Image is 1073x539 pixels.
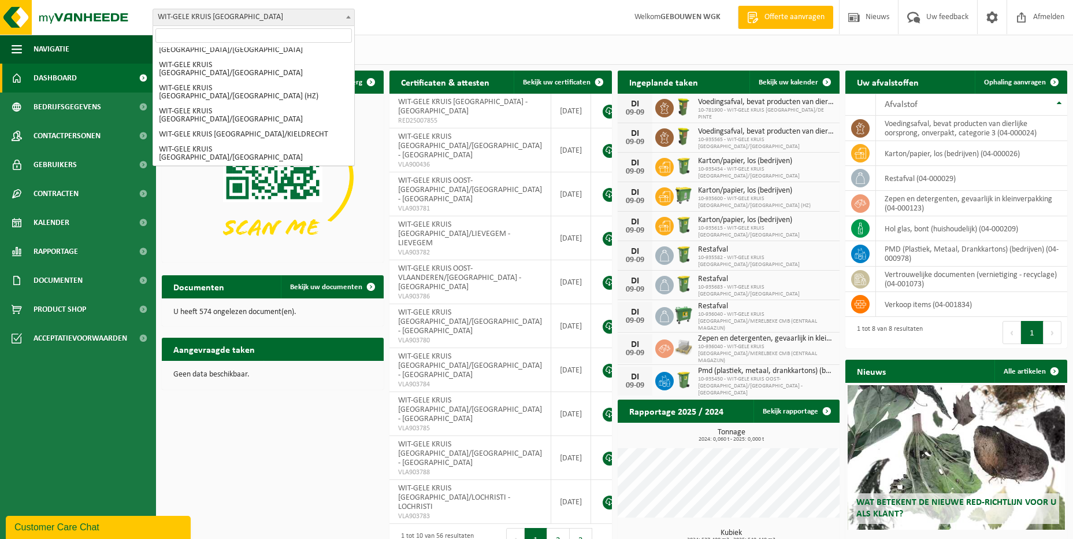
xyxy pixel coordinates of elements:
td: hol glas, bont (huishoudelijk) (04-000209) [876,216,1067,241]
button: 1 [1021,321,1044,344]
span: 10-935582 - WIT-GELE KRUIS [GEOGRAPHIC_DATA]/[GEOGRAPHIC_DATA] [698,254,834,268]
li: WIT-GELE KRUIS [GEOGRAPHIC_DATA]/KIELDRECHT [155,127,352,142]
span: WIT-GELE KRUIS OOST-VLAANDEREN [153,9,354,25]
span: 10-935565 - WIT-GELE KRUIS [GEOGRAPHIC_DATA]/[GEOGRAPHIC_DATA] [698,136,834,150]
span: Bekijk uw documenten [290,283,362,291]
a: Bekijk uw documenten [281,275,383,298]
h2: Ingeplande taken [618,71,710,93]
img: WB-0060-HPE-GN-51 [674,127,693,146]
h2: Documenten [162,275,236,298]
span: WIT-GELE KRUIS OOST-VLAANDEREN/[GEOGRAPHIC_DATA] - [GEOGRAPHIC_DATA] [398,264,521,291]
span: VLA903786 [398,292,542,301]
span: Navigatie [34,35,69,64]
button: Previous [1003,321,1021,344]
span: Rapportage [34,237,78,266]
img: WB-0240-HPE-GN-51 [674,274,693,294]
td: vertrouwelijke documenten (vernietiging - recyclage) (04-001073) [876,267,1067,292]
span: Product Shop [34,295,86,324]
span: 10-935600 - WIT-GELE KRUIS [GEOGRAPHIC_DATA]/[GEOGRAPHIC_DATA] (HZ) [698,195,834,209]
span: WIT-GELE KRUIS [GEOGRAPHIC_DATA] - [GEOGRAPHIC_DATA] [398,98,528,116]
span: WIT-GELE KRUIS [GEOGRAPHIC_DATA]/LOCHRISTI - LOCHRISTI [398,484,510,511]
span: 10-936040 - WIT-GELE KRUIS [GEOGRAPHIC_DATA]/MERELBEKE CMB (CENTRAAL MAGAZIJN) [698,344,834,364]
div: 09-09 [623,168,647,176]
td: voedingsafval, bevat producten van dierlijke oorsprong, onverpakt, categorie 3 (04-000024) [876,116,1067,141]
td: [DATE] [551,436,591,480]
img: WB-0770-HPE-GN-50 [674,186,693,205]
span: Offerte aanvragen [762,12,827,23]
div: DI [623,308,647,317]
img: WB-0770-HPE-GN-04 [674,305,693,325]
span: 10-781900 - WIT-GELE KRUIS [GEOGRAPHIC_DATA]/DE PINTE [698,107,834,121]
h2: Aangevraagde taken [162,338,266,360]
div: DI [623,340,647,349]
span: Acceptatievoorwaarden [34,324,127,353]
td: karton/papier, los (bedrijven) (04-000026) [876,141,1067,166]
span: Restafval [698,302,834,311]
h2: Rapportage 2025 / 2024 [618,400,735,422]
div: DI [623,217,647,227]
span: Bekijk uw kalender [759,79,818,86]
div: 09-09 [623,197,647,205]
span: 2024: 0,060 t - 2025: 0,000 t [623,437,840,442]
img: Download de VHEPlus App [162,94,384,260]
span: WIT-GELE KRUIS OOST-VLAANDEREN [153,9,355,26]
span: 10-935615 - WIT-GELE KRUIS [GEOGRAPHIC_DATA]/[GEOGRAPHIC_DATA] [698,225,834,239]
span: VLA903782 [398,248,542,257]
span: Restafval [698,245,834,254]
span: VLA903785 [398,424,542,433]
h3: Tonnage [623,429,840,442]
span: Voedingsafval, bevat producten van dierlijke oorsprong, onverpakt, categorie 3 [698,127,834,136]
td: [DATE] [551,480,591,524]
span: Contracten [34,179,79,208]
a: Bekijk rapportage [753,400,838,423]
h2: Nieuws [845,360,897,382]
span: Wat betekent de nieuwe RED-richtlijn voor u als klant? [856,498,1056,518]
span: Restafval [698,275,834,284]
td: [DATE] [551,392,591,436]
td: restafval (04-000029) [876,166,1067,191]
div: 09-09 [623,317,647,325]
img: WB-0240-HPE-GN-50 [674,370,693,390]
td: [DATE] [551,304,591,348]
div: DI [623,188,647,197]
li: WIT-GELE KRUIS [GEOGRAPHIC_DATA]/[GEOGRAPHIC_DATA] [155,142,352,165]
img: WB-0060-HPE-GN-50 [674,97,693,117]
a: Bekijk uw certificaten [514,71,611,94]
button: Next [1044,321,1061,344]
a: Ophaling aanvragen [975,71,1066,94]
p: Geen data beschikbaar. [173,371,372,379]
span: Dashboard [34,64,77,93]
span: Zepen en detergenten, gevaarlijk in kleinverpakking [698,334,834,344]
span: VLA903780 [398,336,542,345]
span: Ophaling aanvragen [984,79,1046,86]
span: VLA903783 [398,512,542,521]
span: Karton/papier, los (bedrijven) [698,157,834,166]
div: DI [623,276,647,286]
li: WIT-GELE KRUIS [GEOGRAPHIC_DATA]/[GEOGRAPHIC_DATA] (HZ) [155,81,352,104]
span: WIT-GELE KRUIS [GEOGRAPHIC_DATA]/[GEOGRAPHIC_DATA] - [GEOGRAPHIC_DATA] [398,396,542,423]
div: DI [623,99,647,109]
a: Alle artikelen [994,360,1066,383]
span: WIT-GELE KRUIS [GEOGRAPHIC_DATA]/[GEOGRAPHIC_DATA] - [GEOGRAPHIC_DATA] [398,440,542,467]
span: 10-936040 - WIT-GELE KRUIS [GEOGRAPHIC_DATA]/MERELBEKE CMB (CENTRAAL MAGAZIJN) [698,311,834,332]
div: 09-09 [623,349,647,357]
div: 09-09 [623,286,647,294]
button: Verberg [328,71,383,94]
span: Karton/papier, los (bedrijven) [698,186,834,195]
div: 09-09 [623,227,647,235]
div: DI [623,247,647,256]
div: 09-09 [623,382,647,390]
span: 10-935454 - WIT-GELE KRUIS [GEOGRAPHIC_DATA]/[GEOGRAPHIC_DATA] [698,166,834,180]
img: WB-0240-HPE-GN-50 [674,156,693,176]
a: Offerte aanvragen [738,6,833,29]
a: Wat betekent de nieuwe RED-richtlijn voor u als klant? [848,385,1065,530]
span: WIT-GELE KRUIS [GEOGRAPHIC_DATA]/[GEOGRAPHIC_DATA] - [GEOGRAPHIC_DATA] [398,132,542,160]
img: WB-0240-HPE-GN-50 [674,245,693,264]
span: Afvalstof [885,100,918,109]
span: Pmd (plastiek, metaal, drankkartons) (bedrijven) [698,367,834,376]
div: 1 tot 8 van 8 resultaten [851,320,923,345]
span: 10-935683 - WIT-GELE KRUIS [GEOGRAPHIC_DATA]/[GEOGRAPHIC_DATA] [698,284,834,298]
td: zepen en detergenten, gevaarlijk in kleinverpakking (04-000123) [876,191,1067,216]
img: LP-PA-00000-WDN-11 [674,338,693,357]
